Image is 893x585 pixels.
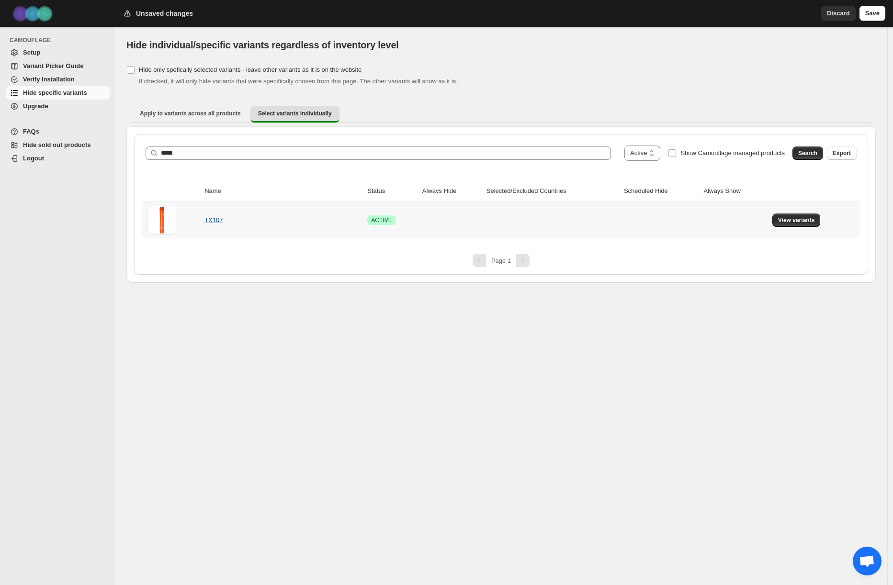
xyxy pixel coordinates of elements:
span: ACTIVE [371,216,392,224]
button: View variants [772,214,821,227]
span: Export [833,149,851,157]
a: Setup [6,46,110,59]
span: Upgrade [23,102,48,110]
th: Status [364,180,419,202]
span: Hide individual/specific variants regardless of inventory level [126,40,399,50]
span: View variants [778,216,815,224]
img: TX107 [147,206,176,235]
th: Name [202,180,364,202]
a: Hide specific variants [6,86,110,100]
a: TX107 [204,216,223,224]
a: Upgrade [6,100,110,113]
span: Logout [23,155,44,162]
button: Apply to variants across all products [132,106,249,121]
a: Variant Picker Guide [6,59,110,73]
a: Logout [6,152,110,165]
button: Search [792,146,823,160]
span: Page 1 [491,257,511,264]
button: Select variants individually [250,106,339,123]
button: Save [859,6,885,21]
span: Hide only spefically selected variants - leave other variants as it is on the website [139,66,362,73]
h2: Unsaved changes [136,9,193,18]
span: Apply to variants across all products [140,110,241,117]
span: Hide sold out products [23,141,91,148]
span: If checked, it will only hide variants that were specifically chosen from this page. The other va... [139,78,458,85]
nav: Pagination [142,254,860,267]
div: Select variants individually [126,126,876,282]
span: Save [865,9,880,18]
span: CAMOUFLAGE [10,36,110,44]
span: Discard [827,9,850,18]
a: Hide sold out products [6,138,110,152]
a: Open chat [853,547,882,575]
th: Selected/Excluded Countries [484,180,621,202]
span: Hide specific variants [23,89,87,96]
span: Search [798,149,817,157]
span: Verify Installation [23,76,75,83]
th: Always Show [701,180,769,202]
th: Always Hide [419,180,484,202]
span: Setup [23,49,40,56]
span: Select variants individually [258,110,332,117]
span: Variant Picker Guide [23,62,83,69]
th: Scheduled Hide [621,180,701,202]
span: FAQs [23,128,39,135]
a: Verify Installation [6,73,110,86]
button: Discard [821,6,856,21]
a: FAQs [6,125,110,138]
button: Export [827,146,857,160]
span: Show Camouflage managed products [680,149,785,157]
